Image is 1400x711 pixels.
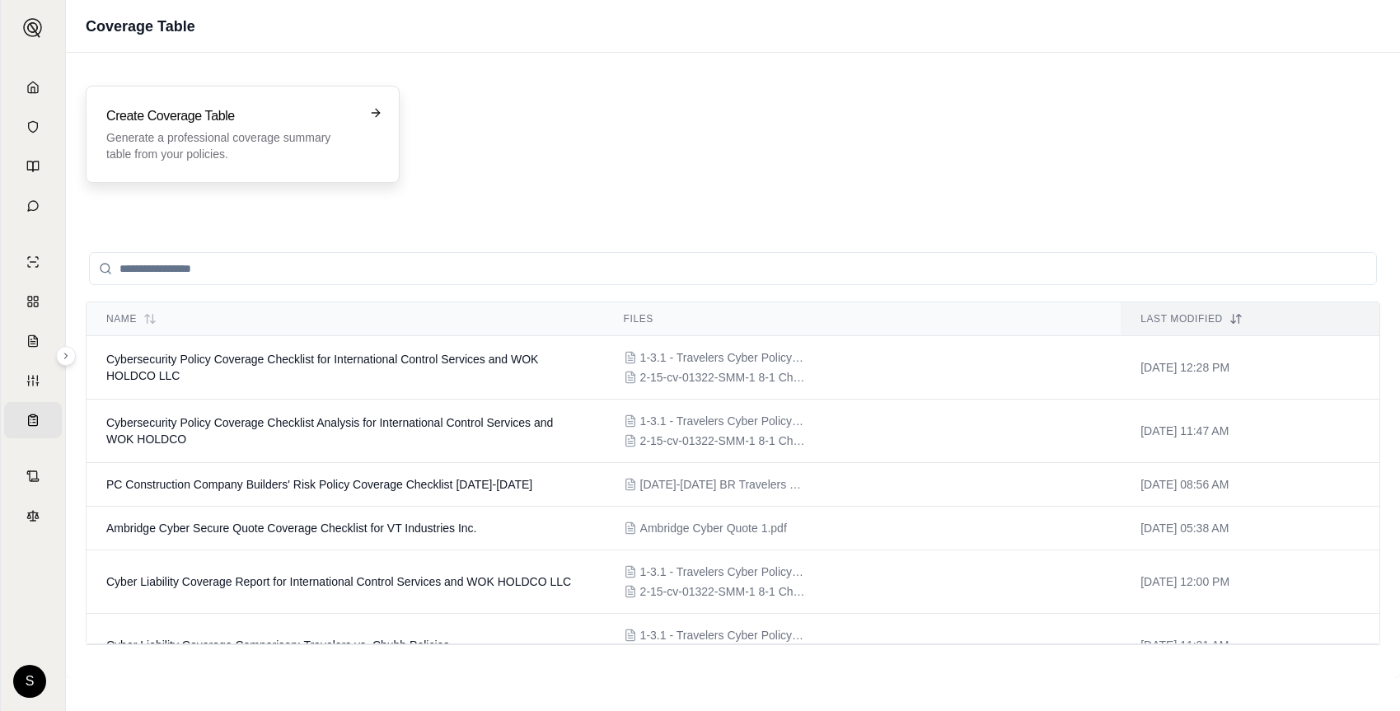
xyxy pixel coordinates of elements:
a: Custom Report [4,363,62,399]
p: Generate a professional coverage summary table from your policies. [106,129,356,162]
td: [DATE] 12:00 PM [1121,550,1379,614]
span: 1-3.1 - Travelers Cyber Policy40.pdf [640,564,805,580]
td: [DATE] 11:21 AM [1121,614,1379,677]
span: 2-15-cv-01322-SMM-1 8-1 Chubb Cyber2.pdf [640,369,805,386]
a: Chat [4,188,62,224]
a: Prompt Library [4,148,62,185]
a: Contract Analysis [4,458,62,494]
span: 2-15-cv-01322-SMM-1 8-1 Chubb Cyber2.pdf [640,433,805,449]
th: Files [604,302,1121,336]
a: Documents Vault [4,109,62,145]
span: PC Construction Company Builders' Risk Policy Coverage Checklist 2024-2026 [106,478,532,491]
span: 1-3.1 - Travelers Cyber Policy40.pdf [640,349,805,366]
div: S [13,665,46,698]
a: Home [4,69,62,105]
td: [DATE] 12:28 PM [1121,336,1379,400]
td: [DATE] 11:47 AM [1121,400,1379,463]
td: [DATE] 08:56 AM [1121,463,1379,507]
a: Single Policy [4,244,62,280]
span: Cyber Liability Coverage Report for International Control Services and WOK HOLDCO LLC [106,575,571,588]
span: 2-15-cv-01322-SMM-1 8-1 Chubb Cyber2.pdf [640,583,805,600]
a: Claim Coverage [4,323,62,359]
button: Expand sidebar [56,346,76,366]
span: Cyber Liability Coverage Comparison: Travelers vs. Chubb Policies [106,638,449,652]
a: Policy Comparisons [4,283,62,320]
td: [DATE] 05:38 AM [1121,507,1379,550]
span: Ambridge Cyber Quote 1.pdf [640,520,787,536]
span: 1-3.1 - Travelers Cyber Policy40.pdf [640,413,805,429]
span: Cybersecurity Policy Coverage Checklist Analysis for International Control Services and WOK HOLDCO [106,416,553,446]
a: Legal Search Engine [4,498,62,534]
span: 2024-2026 BR Travelers Policy QT-660-6T156565-TIL-24.pdf [640,476,805,493]
a: Coverage Table [4,402,62,438]
img: Expand sidebar [23,18,43,38]
h3: Create Coverage Table [106,106,356,126]
button: Expand sidebar [16,12,49,44]
div: Last modified [1140,312,1360,325]
h1: Coverage Table [86,15,195,38]
span: Cybersecurity Policy Coverage Checklist for International Control Services and WOK HOLDCO LLC [106,353,538,382]
span: 1-3.1 - Travelers Cyber Policy40.pdf [640,627,805,643]
span: Ambridge Cyber Secure Quote Coverage Checklist for VT Industries Inc. [106,522,477,535]
div: Name [106,312,584,325]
